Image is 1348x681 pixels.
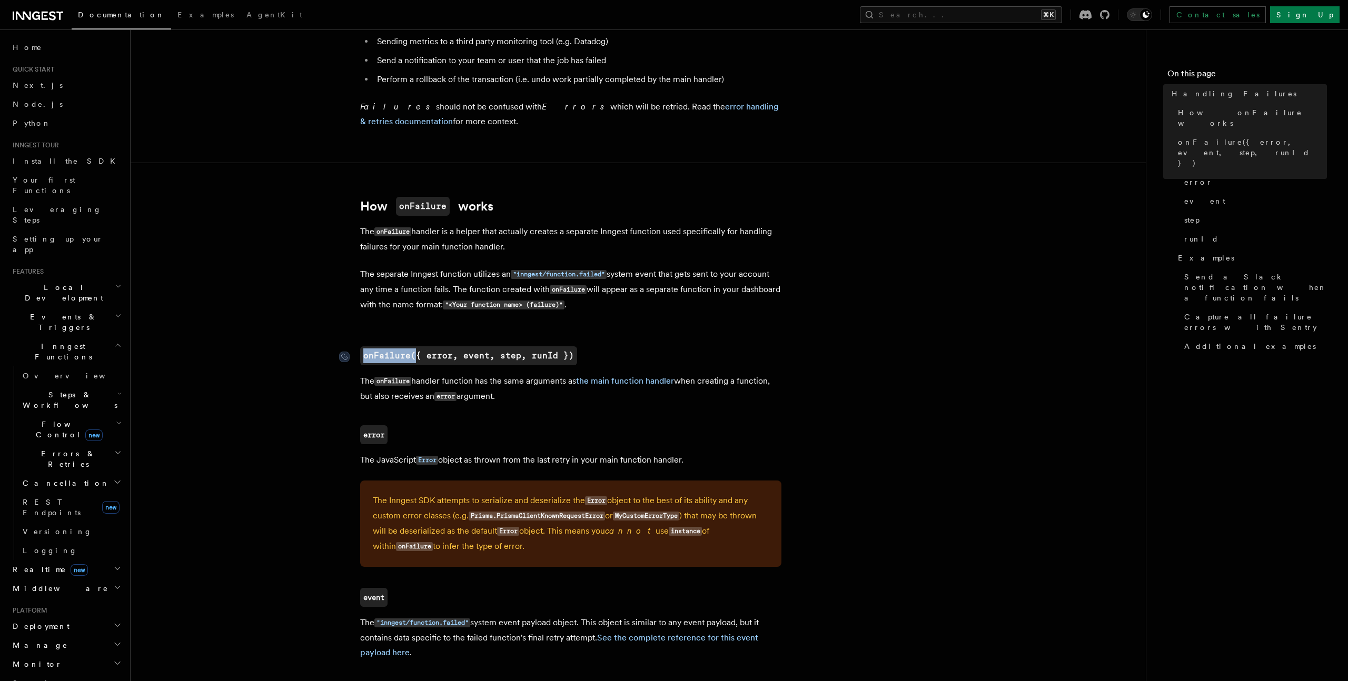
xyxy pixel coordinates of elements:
[8,152,124,171] a: Install the SDK
[1270,6,1340,23] a: Sign Up
[8,114,124,133] a: Python
[18,474,124,493] button: Cancellation
[13,119,51,127] span: Python
[497,527,519,536] code: Error
[360,102,778,126] a: error handling & retries documentation
[360,425,388,444] a: error
[72,3,171,29] a: Documentation
[13,42,42,53] span: Home
[374,34,781,49] li: Sending metrics to a third party monitoring tool (e.g. Datadog)
[8,141,59,149] span: Inngest tour
[360,99,781,129] p: should not be confused with which will be retried. Read the for more context.
[8,200,124,229] a: Leveraging Steps
[1127,8,1152,21] button: Toggle dark mode
[1174,133,1327,173] a: onFailure({ error, event, step, runId })
[8,621,70,632] span: Deployment
[18,419,116,440] span: Flow Control
[360,615,781,660] p: The system event payload object. This object is similar to any event payload, but it contains dat...
[550,285,587,294] code: onFailure
[396,542,433,551] code: onFailure
[585,496,607,505] code: Error
[1167,84,1327,103] a: Handling Failures
[613,512,679,520] code: MyCustomErrorType
[23,546,77,555] span: Logging
[13,81,63,89] span: Next.js
[1184,272,1327,303] span: Send a Slack notification when a function fails
[542,102,610,112] em: Errors
[469,512,605,520] code: Prisma.PrismaClientKnownRequestError
[8,267,44,276] span: Features
[1184,177,1213,187] span: error
[1178,137,1327,168] span: onFailure({ error, event, step, runId })
[13,100,63,108] span: Node.js
[8,171,124,200] a: Your first Functions
[360,197,493,216] a: HowonFailureworks
[18,478,110,488] span: Cancellation
[13,176,75,195] span: Your first Functions
[18,522,124,541] a: Versioning
[1178,253,1234,263] span: Examples
[18,415,124,444] button: Flow Controlnew
[511,269,607,279] a: "inngest/function.failed"
[1180,173,1327,192] a: error
[8,312,115,333] span: Events & Triggers
[13,235,103,254] span: Setting up your app
[18,493,124,522] a: REST Endpointsnew
[8,38,124,57] a: Home
[360,374,781,404] p: The handler function has the same arguments as when creating a function, but also receives an arg...
[8,278,124,307] button: Local Development
[8,583,108,594] span: Middleware
[1172,88,1296,99] span: Handling Failures
[8,617,124,636] button: Deployment
[18,541,124,560] a: Logging
[8,95,124,114] a: Node.js
[860,6,1062,23] button: Search...⌘K
[1180,337,1327,356] a: Additional examples
[8,640,68,650] span: Manage
[8,636,124,655] button: Manage
[1180,229,1327,248] a: runId
[8,76,124,95] a: Next.js
[1180,211,1327,229] a: step
[23,372,131,380] span: Overview
[18,389,117,410] span: Steps & Workflows
[1041,9,1056,20] kbd: ⌘K
[434,392,457,401] code: error
[8,655,124,674] button: Monitor
[360,588,388,607] a: event
[396,197,450,216] code: onFailure
[13,205,102,224] span: Leveraging Steps
[605,526,656,536] em: cannot
[246,11,302,19] span: AgentKit
[8,560,124,579] button: Realtimenew
[1184,196,1225,206] span: event
[23,498,81,517] span: REST Endpoints
[1180,192,1327,211] a: event
[8,341,114,362] span: Inngest Functions
[373,493,769,554] p: The Inngest SDK attempts to serialize and deserialize the object to the best of its ability and a...
[8,282,115,303] span: Local Development
[1184,215,1200,225] span: step
[374,53,781,68] li: Send a notification to your team or user that the job has failed
[240,3,309,28] a: AgentKit
[8,366,124,560] div: Inngest Functions
[360,346,577,365] a: onFailure({ error, event, step, runId })
[8,229,124,259] a: Setting up your app
[1167,67,1327,84] h4: On this page
[1184,341,1316,352] span: Additional examples
[443,301,564,309] code: "<Your function name> (failure)"
[1184,312,1327,333] span: Capture all failure errors with Sentry
[1180,267,1327,307] a: Send a Slack notification when a function fails
[360,633,758,657] a: See the complete reference for this event payload here
[8,65,54,74] span: Quick start
[171,3,240,28] a: Examples
[374,617,470,627] a: "inngest/function.failed"
[8,564,88,575] span: Realtime
[511,270,607,279] code: "inngest/function.failed"
[1184,234,1219,244] span: runId
[18,444,124,474] button: Errors & Retries
[8,659,62,669] span: Monitor
[360,267,781,313] p: The separate Inngest function utilizes an system event that gets sent to your account any time a ...
[576,376,674,386] a: the main function handler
